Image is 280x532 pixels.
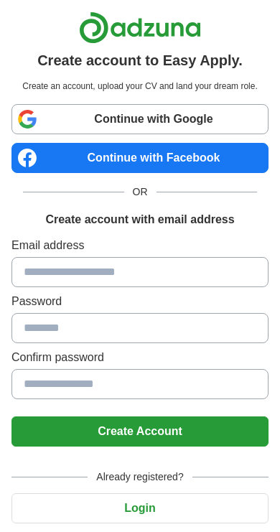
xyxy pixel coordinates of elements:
h1: Create account with email address [45,211,234,228]
p: Create an account, upload your CV and land your dream role. [14,80,266,93]
a: Continue with Google [11,104,269,134]
button: Login [11,493,269,523]
span: Already registered? [88,470,192,485]
a: Continue with Facebook [11,143,269,173]
a: Login [11,502,269,514]
label: Email address [11,237,269,254]
h1: Create account to Easy Apply. [37,50,243,71]
span: OR [124,185,157,200]
img: Adzuna logo [79,11,201,44]
button: Create Account [11,416,269,447]
label: Confirm password [11,349,269,366]
label: Password [11,293,269,310]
